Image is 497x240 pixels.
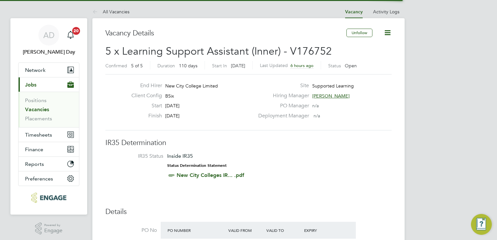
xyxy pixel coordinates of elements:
[165,113,180,119] span: [DATE]
[18,193,79,203] a: Go to home page
[25,67,46,73] span: Network
[35,222,63,235] a: Powered byEngage
[231,63,245,69] span: [DATE]
[265,224,303,236] div: Valid To
[19,63,79,77] button: Network
[25,176,53,182] span: Preferences
[25,115,52,122] a: Placements
[126,113,162,119] label: Finish
[126,82,162,89] label: End Hirer
[105,63,127,69] label: Confirmed
[346,29,372,37] button: Unfollow
[25,161,44,167] span: Reports
[302,224,341,236] div: Expiry
[44,228,62,233] span: Engage
[25,97,47,103] a: Positions
[105,45,332,58] span: 5 x Learning Support Assistant (Inner) - V176752
[314,113,320,119] span: n/a
[157,63,175,69] label: Duration
[177,172,244,178] a: New City Colleges IR... .pdf
[131,63,143,69] span: 5 of 5
[43,31,55,39] span: AD
[19,127,79,142] button: Timesheets
[212,63,227,69] label: Start In
[227,224,265,236] div: Valid From
[260,62,288,68] label: Last Updated
[165,83,218,89] span: New City College Limited
[18,48,79,56] span: Amie Day
[19,77,79,92] button: Jobs
[179,63,197,69] span: 110 days
[92,9,129,15] a: All Vacancies
[165,103,180,109] span: [DATE]
[290,63,314,68] span: 6 hours ago
[471,214,492,235] button: Engage Resource Center
[112,153,163,160] label: IR35 Status
[166,224,227,236] div: PO Number
[254,82,309,89] label: Site
[44,222,62,228] span: Powered by
[105,207,392,217] h3: Details
[31,193,66,203] img: morganhunt-logo-retina.png
[254,92,309,99] label: Hiring Manager
[25,82,36,88] span: Jobs
[105,227,157,234] label: PO No
[345,9,363,15] a: Vacancy
[126,92,162,99] label: Client Config
[10,18,87,215] nav: Main navigation
[254,113,309,119] label: Deployment Manager
[126,102,162,109] label: Start
[18,25,79,56] a: AD[PERSON_NAME] Day
[105,29,346,38] h3: Vacancy Details
[19,142,79,156] button: Finance
[64,25,77,46] a: 20
[167,163,227,168] strong: Status Determination Statement
[254,102,309,109] label: PO Manager
[25,146,43,153] span: Finance
[72,27,80,35] span: 20
[312,93,350,99] span: [PERSON_NAME]
[167,153,193,159] span: Inside IR35
[165,93,174,99] span: BSix
[19,171,79,186] button: Preferences
[312,83,354,89] span: Supported Learning
[345,63,357,69] span: Open
[25,132,52,138] span: Timesheets
[19,92,79,127] div: Jobs
[19,157,79,171] button: Reports
[25,106,49,113] a: Vacancies
[105,138,392,148] h3: IR35 Determination
[373,9,399,15] a: Activity Logs
[328,63,341,69] label: Status
[312,103,319,109] span: n/a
